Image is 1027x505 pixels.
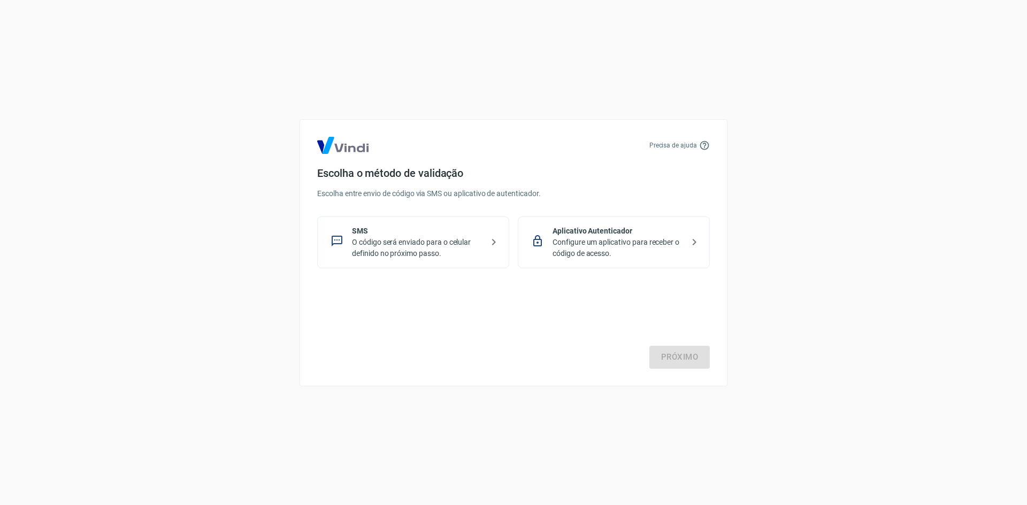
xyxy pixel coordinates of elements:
p: Escolha entre envio de código via SMS ou aplicativo de autenticador. [317,188,710,199]
img: Logo Vind [317,137,369,154]
p: O código será enviado para o celular definido no próximo passo. [352,237,483,259]
p: Precisa de ajuda [649,141,697,150]
div: SMSO código será enviado para o celular definido no próximo passo. [317,216,509,268]
h4: Escolha o método de validação [317,167,710,180]
p: Configure um aplicativo para receber o código de acesso. [553,237,684,259]
p: SMS [352,226,483,237]
div: Aplicativo AutenticadorConfigure um aplicativo para receber o código de acesso. [518,216,710,268]
p: Aplicativo Autenticador [553,226,684,237]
